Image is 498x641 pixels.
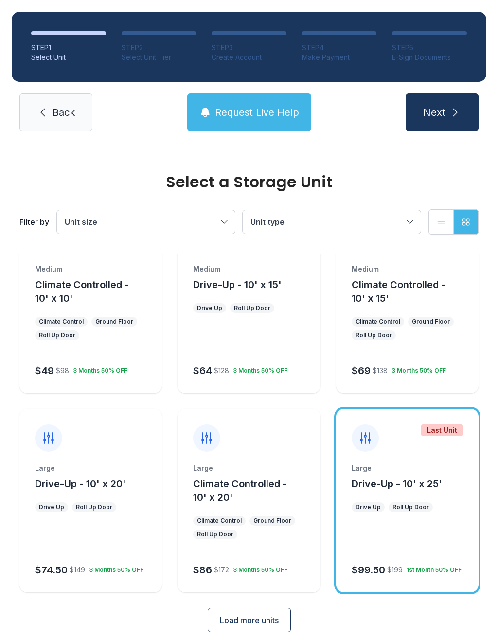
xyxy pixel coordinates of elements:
div: Create Account [212,53,286,62]
div: Large [35,463,146,473]
div: Roll Up Door [392,503,429,511]
button: Unit size [57,210,235,234]
span: Back [53,106,75,119]
div: Roll Up Door [39,331,75,339]
button: Unit type [243,210,421,234]
div: Roll Up Door [76,503,112,511]
div: Climate Control [197,517,242,525]
div: Climate Control [356,318,400,326]
div: Medium [193,264,304,274]
span: Climate Controlled - 10' x 15' [352,279,445,304]
span: Climate Controlled - 10' x 20' [193,478,287,503]
div: STEP 2 [122,43,196,53]
div: $199 [387,565,403,575]
div: $138 [373,366,388,376]
div: $74.50 [35,563,68,577]
div: Medium [352,264,463,274]
span: Drive-Up - 10' x 15' [193,279,282,291]
div: STEP 5 [392,43,467,53]
div: Ground Floor [95,318,133,326]
span: Next [423,106,445,119]
div: Large [193,463,304,473]
button: Drive-Up - 10' x 15' [193,278,282,292]
div: 3 Months 50% OFF [85,562,143,574]
div: Select Unit Tier [122,53,196,62]
div: Medium [35,264,146,274]
div: E-Sign Documents [392,53,467,62]
div: Ground Floor [412,318,450,326]
span: Load more units [220,614,279,626]
div: Drive Up [356,503,381,511]
div: $149 [70,565,85,575]
div: 3 Months 50% OFF [69,363,127,375]
button: Drive-Up - 10' x 20' [35,477,126,491]
span: Climate Controlled - 10' x 10' [35,279,129,304]
div: 3 Months 50% OFF [388,363,446,375]
div: $99.50 [352,563,385,577]
span: Unit type [250,217,285,227]
div: Ground Floor [253,517,291,525]
span: Drive-Up - 10' x 25' [352,478,442,490]
div: 3 Months 50% OFF [229,363,287,375]
div: STEP 3 [212,43,286,53]
div: $64 [193,364,212,378]
button: Climate Controlled - 10' x 20' [193,477,316,504]
div: $49 [35,364,54,378]
div: Select a Storage Unit [19,174,479,190]
div: Roll Up Door [197,531,233,538]
div: $98 [56,366,69,376]
div: Drive Up [197,304,222,312]
div: $128 [214,366,229,376]
span: Drive-Up - 10' x 20' [35,478,126,490]
div: STEP 1 [31,43,106,53]
button: Climate Controlled - 10' x 10' [35,278,158,305]
div: Roll Up Door [234,304,270,312]
div: Last Unit [421,424,463,436]
div: 3 Months 50% OFF [229,562,287,574]
button: Climate Controlled - 10' x 15' [352,278,475,305]
div: $69 [352,364,371,378]
div: Drive Up [39,503,64,511]
div: Select Unit [31,53,106,62]
div: STEP 4 [302,43,377,53]
button: Drive-Up - 10' x 25' [352,477,442,491]
div: $172 [214,565,229,575]
div: Large [352,463,463,473]
span: Unit size [65,217,97,227]
div: Climate Control [39,318,84,326]
div: Filter by [19,216,49,228]
div: $86 [193,563,212,577]
div: 1st Month 50% OFF [403,562,462,574]
span: Request Live Help [215,106,299,119]
div: Make Payment [302,53,377,62]
div: Roll Up Door [356,331,392,339]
